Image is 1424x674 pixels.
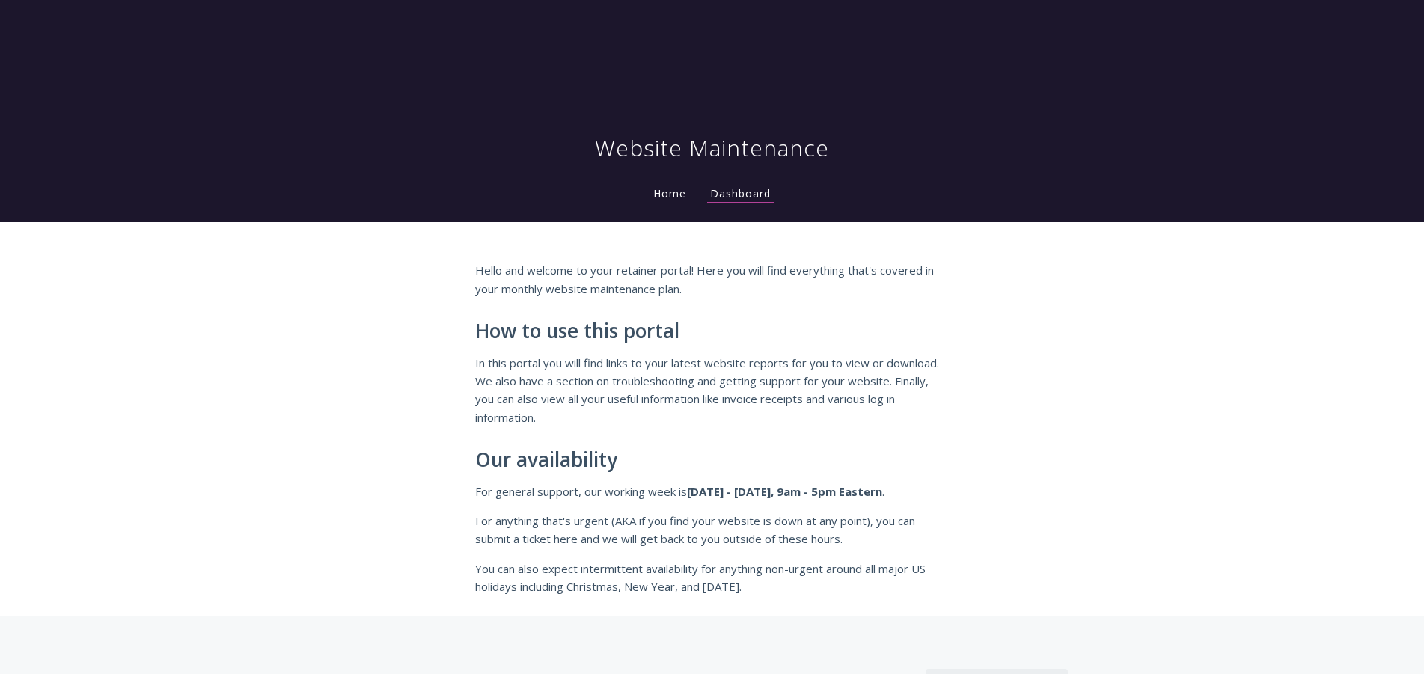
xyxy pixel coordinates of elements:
[687,484,882,499] strong: [DATE] - [DATE], 9am - 5pm Eastern
[475,320,950,343] h2: How to use this portal
[475,560,950,596] p: You can also expect intermittent availability for anything non-urgent around all major US holiday...
[475,354,950,427] p: In this portal you will find links to your latest website reports for you to view or download. We...
[475,449,950,471] h2: Our availability
[595,133,829,163] h1: Website Maintenance
[475,261,950,298] p: Hello and welcome to your retainer portal! Here you will find everything that's covered in your m...
[650,186,689,200] a: Home
[475,512,950,548] p: For anything that's urgent (AKA if you find your website is down at any point), you can submit a ...
[707,186,774,203] a: Dashboard
[475,482,950,500] p: For general support, our working week is .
